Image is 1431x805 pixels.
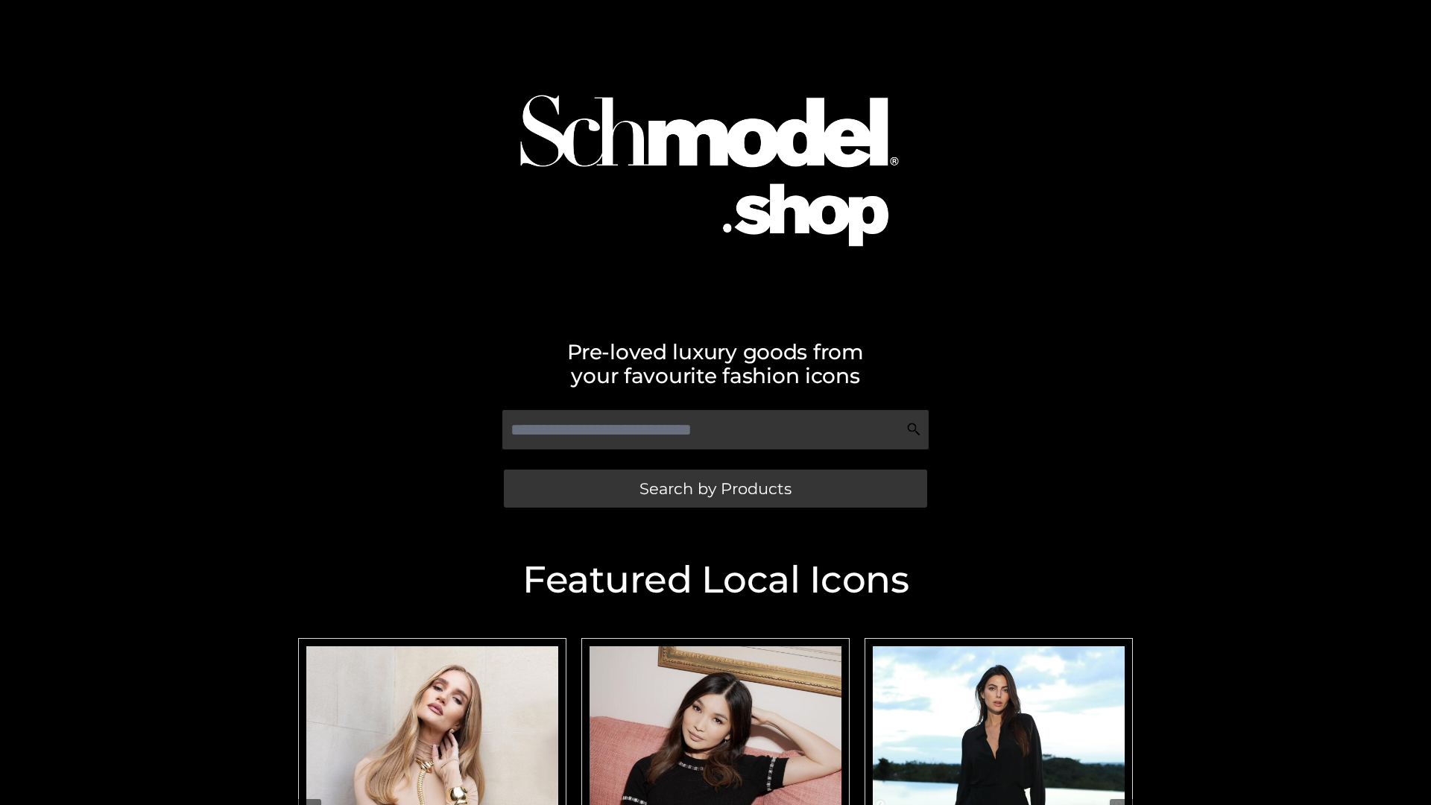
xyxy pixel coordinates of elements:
span: Search by Products [639,481,792,496]
a: Search by Products [504,470,927,508]
img: Search Icon [906,422,921,437]
h2: Featured Local Icons​ [291,561,1140,599]
h2: Pre-loved luxury goods from your favourite fashion icons [291,340,1140,388]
